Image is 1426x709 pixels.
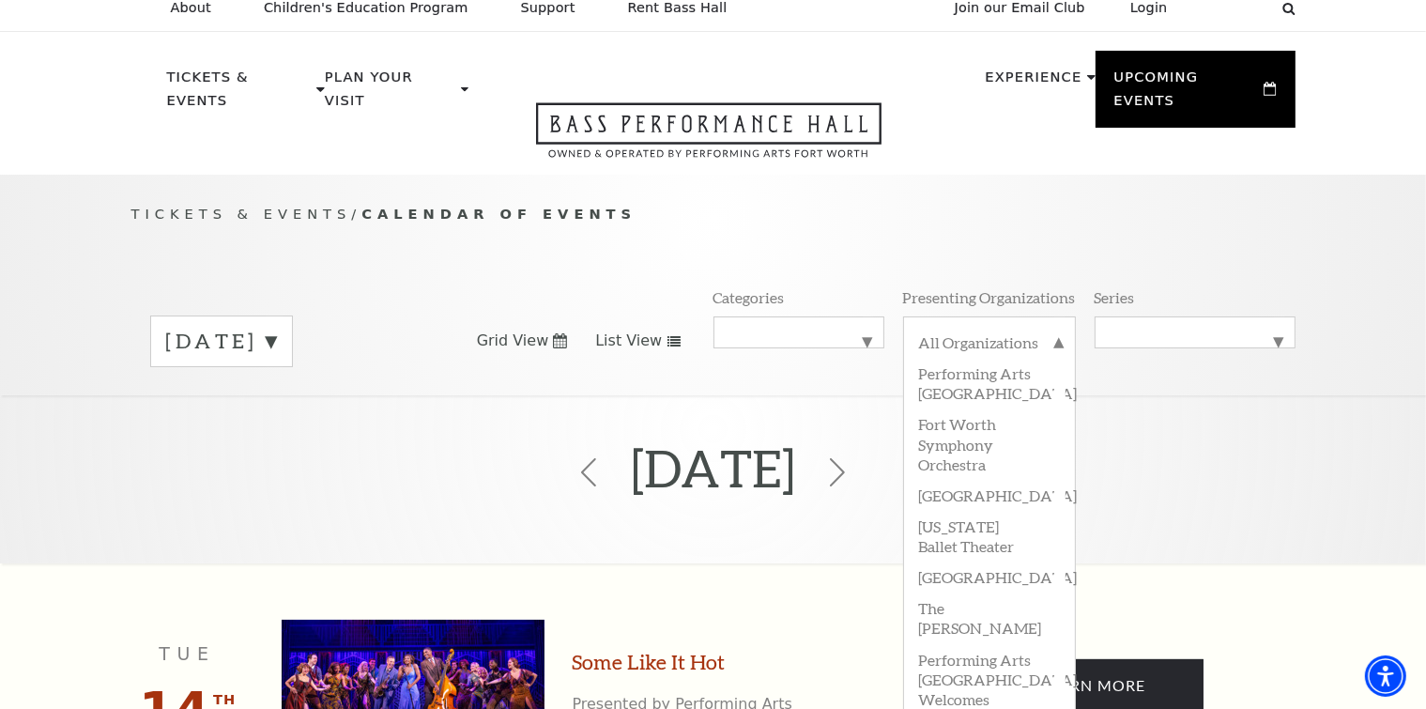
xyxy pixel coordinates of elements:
p: Upcoming Events [1114,66,1260,123]
p: Series [1095,287,1135,307]
label: The [PERSON_NAME] [919,592,1060,642]
label: [DATE] [166,327,277,356]
p: Plan Your Visit [325,66,456,123]
label: Fort Worth Symphony Orchestra [919,408,1060,478]
svg: Click to view the previous month [575,458,603,486]
label: [GEOGRAPHIC_DATA] [919,561,1060,592]
svg: Click to view the next month [823,458,851,486]
p: / [131,203,1296,226]
p: Tickets & Events [167,66,313,123]
span: Grid View [477,331,549,351]
p: Categories [713,287,785,307]
label: Performing Arts [GEOGRAPHIC_DATA] [919,357,1060,408]
label: [GEOGRAPHIC_DATA] [919,479,1060,510]
p: Experience [985,66,1081,100]
div: Accessibility Menu [1365,655,1406,697]
a: Open this option [468,102,949,175]
span: Tickets & Events [131,206,352,222]
span: List View [595,331,662,351]
label: [US_STATE] Ballet Theater [919,510,1060,561]
a: Some Like It Hot [573,648,726,677]
h2: [DATE] [631,409,795,527]
p: Presenting Organizations [903,287,1076,307]
span: Calendar of Events [361,206,636,222]
label: All Organizations [919,332,1060,357]
p: Tue [131,640,244,668]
